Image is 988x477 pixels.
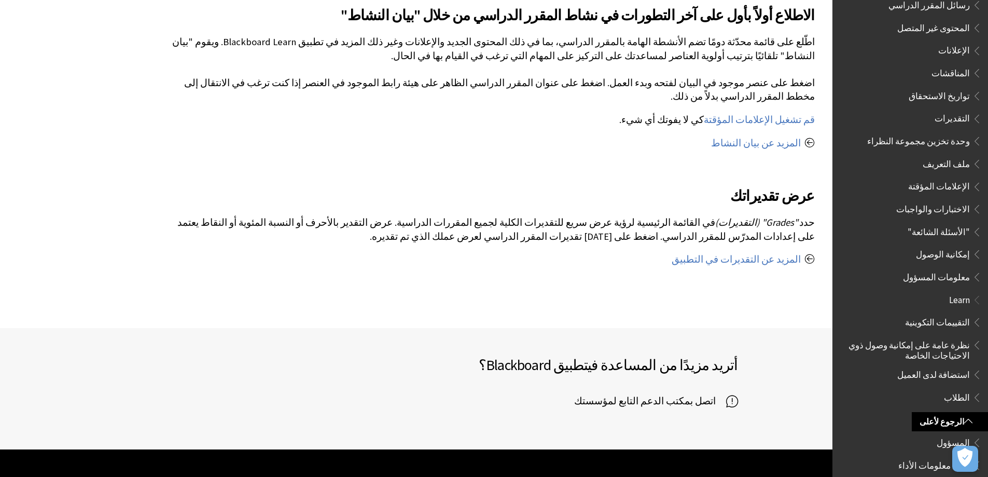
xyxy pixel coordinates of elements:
span: المسؤول [937,434,970,448]
p: حدد في القائمة الرئيسية لرؤية عرض سريع للتقديرات الكلية لجميع المقررات الدراسية. عرض التقدير بالأ... [172,216,815,243]
span: الإعلانات [938,42,970,56]
span: ملف التعريف [923,155,970,169]
h2: أتريد مزيدًا من المساعدة في ؟ [416,354,738,376]
a: اتصل بمكتب الدعم التابع لمؤسستك [574,393,738,409]
span: المحتوى غير المتصل [897,19,970,33]
span: الاختبارات والواجبات [896,200,970,214]
p: اطّلع على قائمة محدّثة دومًا تضم الأنشطة الهامة بالمقرر الدراسي، بما في ذلك المحتوى الجديد والإعل... [172,35,815,103]
a: قم تشغيل الإعلامات المؤقتة [704,114,815,126]
h2: عرض تقديراتك [172,172,815,207]
span: اتصل بمكتب الدعم التابع لمؤسستك [574,393,726,409]
p: كي لا يفوتك أي شيء. [172,113,815,127]
span: Learn [949,291,970,305]
span: وحدة تخزين مجموعة النظراء [867,132,970,146]
span: نظرة عامة على إمكانية وصول ذوي الاحتياجات الخاصة [845,336,970,361]
span: التقديرات [935,110,970,124]
span: لوحة معلومات الأداء [898,457,970,471]
a: الرجوع لأعلى [912,412,988,431]
a: المزيد عن بيان النشاط [711,137,801,149]
span: المناقشات [931,64,970,78]
span: معلومات المسؤول [903,268,970,282]
span: "Grades" (التقديرات) [715,216,798,228]
a: المزيد عن التقديرات في التطبيق [672,253,801,266]
span: تطبيق Blackboard [486,356,588,374]
span: المدرّس [940,412,970,426]
span: استضافة لدى العميل [897,366,970,380]
span: إمكانية الوصول [916,246,970,260]
span: الطلاب [944,389,970,403]
span: "الأسئلة الشائعة" [908,223,970,237]
nav: Book outline for Blackboard Learn Help [839,291,982,474]
span: التقييمات التكوينية [905,314,970,328]
button: فتح التفضيلات [952,446,978,472]
span: الإعلامات المؤقتة [908,178,970,192]
span: تواريخ الاستحقاق [909,87,970,101]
